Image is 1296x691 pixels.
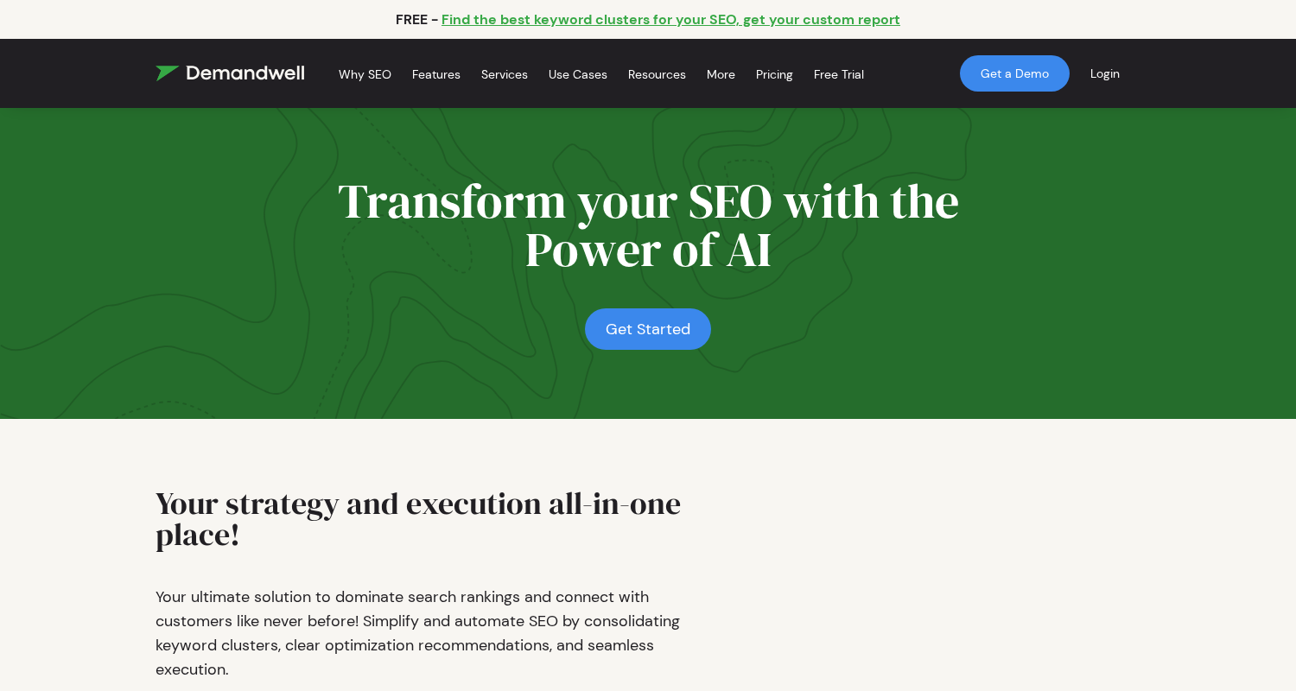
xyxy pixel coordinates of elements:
[339,46,391,103] a: Why SEO
[960,55,1070,92] a: Get a Demo
[628,46,686,103] a: Resources
[156,66,304,81] img: Demandwell Logo
[1070,45,1140,102] a: Login
[156,488,712,564] h2: Your strategy and execution all-in-one place!
[549,46,607,103] a: Use Cases
[585,308,711,350] a: Get Started
[337,177,959,288] h2: Transform your SEO with the Power of AI
[481,46,528,103] a: Services
[412,46,461,103] a: Features
[156,585,712,681] p: Your ultimate solution to dominate search rankings and connect with customers like never before! ...
[756,46,793,103] a: Pricing
[707,46,735,103] a: More
[442,10,900,29] a: Find the best keyword clusters for your SEO, get your custom report
[396,10,438,29] p: FREE -
[814,46,864,103] a: Free Trial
